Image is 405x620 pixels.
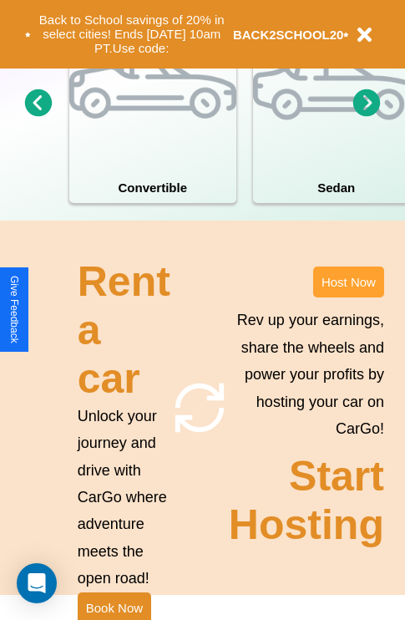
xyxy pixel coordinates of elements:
h2: Start Hosting [229,452,384,549]
h4: Convertible [69,172,236,203]
b: BACK2SCHOOL20 [233,28,344,42]
button: Back to School savings of 20% in select cities! Ends [DATE] 10am PT.Use code: [31,8,233,60]
p: Unlock your journey and drive with CarGo where adventure meets the open road! [78,403,170,592]
button: Host Now [313,267,384,297]
div: Open Intercom Messenger [17,563,57,603]
p: Rev up your earnings, share the wheels and power your profits by hosting your car on CarGo! [229,307,384,442]
h2: Rent a car [78,257,170,403]
div: Give Feedback [8,276,20,343]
